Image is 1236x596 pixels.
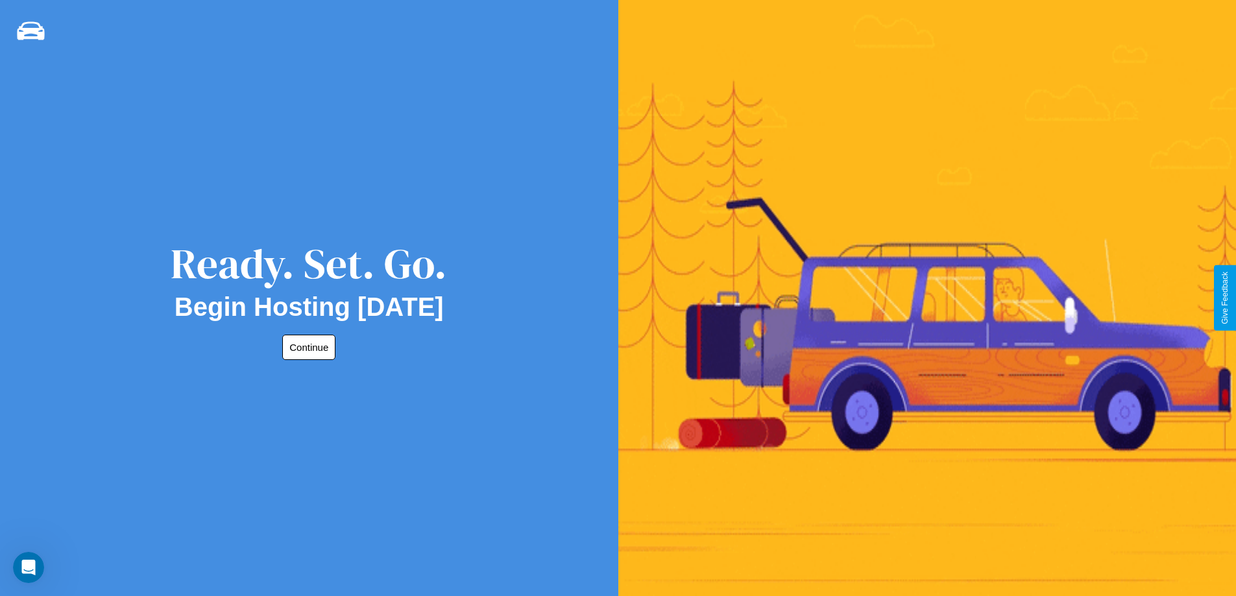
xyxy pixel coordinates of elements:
div: Ready. Set. Go. [171,235,447,292]
div: Give Feedback [1220,272,1230,324]
iframe: Intercom live chat [13,552,44,583]
h2: Begin Hosting [DATE] [175,292,444,322]
button: Continue [282,335,335,360]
